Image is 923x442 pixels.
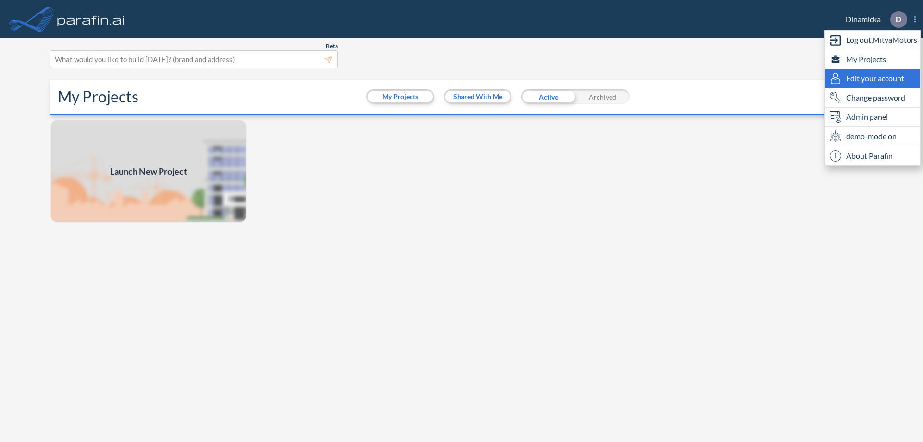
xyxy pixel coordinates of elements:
[846,34,917,46] span: Log out, MityaMotors
[58,88,138,106] h2: My Projects
[846,111,888,123] span: Admin panel
[825,108,920,127] div: Admin panel
[846,53,886,65] span: My Projects
[846,130,897,142] span: demo-mode on
[896,15,901,24] p: D
[110,165,187,178] span: Launch New Project
[825,50,920,69] div: My Projects
[521,89,575,104] div: Active
[846,73,904,84] span: Edit your account
[55,10,126,29] img: logo
[575,89,630,104] div: Archived
[825,127,920,146] div: demo-mode on
[825,88,920,108] div: Change password
[846,150,893,162] span: About Parafin
[50,119,247,223] img: add
[326,42,338,50] span: Beta
[825,31,920,50] div: Log out
[825,146,920,165] div: About Parafin
[825,69,920,88] div: Edit user
[445,91,510,102] button: Shared With Me
[831,11,916,28] div: Dinamicka
[368,91,433,102] button: My Projects
[846,92,905,103] span: Change password
[830,150,841,162] span: i
[50,119,247,223] a: Launch New Project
